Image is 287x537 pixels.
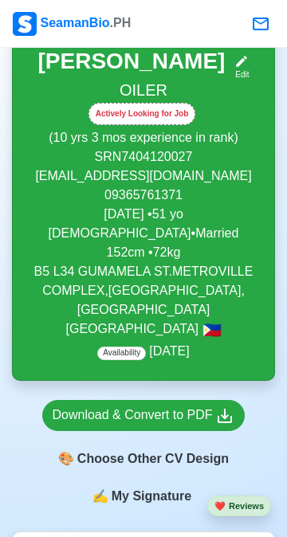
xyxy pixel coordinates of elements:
[58,449,74,468] span: paint
[42,400,246,431] a: Download & Convert to PDF
[32,224,255,243] p: [DEMOGRAPHIC_DATA] • Married
[32,80,255,103] h5: OILER
[13,12,131,36] div: SeamanBio
[32,167,255,186] p: [EMAIL_ADDRESS][DOMAIN_NAME]
[207,496,271,517] button: heartReviews
[110,16,132,29] span: .PH
[32,147,255,167] p: SRN 7404120027
[97,342,189,361] p: [DATE]
[97,347,146,360] span: Availability
[32,319,255,339] p: [GEOGRAPHIC_DATA]
[88,103,196,125] div: Actively Looking for Job
[32,128,255,147] p: (10 yrs 3 mos experience in rank)
[202,323,222,338] span: 🇵🇭
[32,262,255,319] p: B5 L34 GUMAMELA ST.METROVILLE COMPLEX,[GEOGRAPHIC_DATA],[GEOGRAPHIC_DATA]
[214,501,226,511] span: heart
[228,69,249,80] div: Edit
[32,186,255,205] p: 09365761371
[38,48,226,80] h3: [PERSON_NAME]
[108,487,195,506] span: My Signature
[42,444,246,474] div: Choose Other CV Design
[53,406,235,425] div: Download & Convert to PDF
[92,487,108,506] span: sign
[32,243,255,262] p: 152 cm • 72 kg
[13,12,37,36] img: Logo
[32,205,255,224] p: [DATE] • 51 yo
